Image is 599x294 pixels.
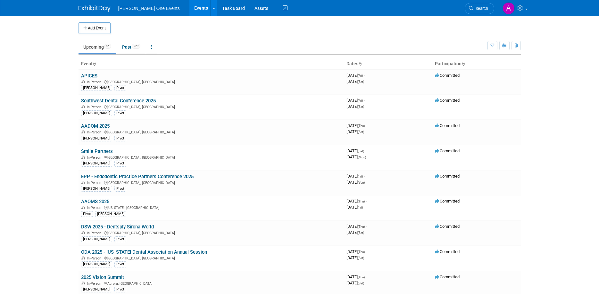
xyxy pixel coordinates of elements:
span: In-Person [87,130,103,134]
span: Committed [435,274,460,279]
span: Committed [435,224,460,229]
div: [GEOGRAPHIC_DATA], [GEOGRAPHIC_DATA] [81,129,341,134]
div: Pivot [114,136,126,141]
span: Committed [435,73,460,78]
span: (Thu) [358,225,365,228]
div: Pivot [114,186,126,192]
span: In-Person [87,206,103,210]
img: ExhibitDay [79,5,111,12]
span: Committed [435,199,460,203]
a: Upcoming46 [79,41,116,53]
span: [DATE] [346,274,367,279]
span: In-Person [87,181,103,185]
div: Pivot [114,236,126,242]
span: (Sat) [358,231,364,234]
span: - [365,148,366,153]
div: [GEOGRAPHIC_DATA], [GEOGRAPHIC_DATA] [81,79,341,84]
span: In-Person [87,155,103,160]
span: [PERSON_NAME] One Events [118,6,180,11]
div: Aurora, [GEOGRAPHIC_DATA] [81,281,341,286]
span: Committed [435,123,460,128]
div: Pivot [114,261,126,267]
a: Search [465,3,494,14]
img: In-Person Event [81,206,85,209]
span: (Sat) [358,130,364,134]
span: (Fri) [358,175,363,178]
span: (Sat) [358,149,364,153]
div: [GEOGRAPHIC_DATA], [GEOGRAPHIC_DATA] [81,155,341,160]
div: Pivot [114,85,126,91]
a: Sort by Participation Type [462,61,465,66]
button: Add Event [79,22,111,34]
div: Pivot [81,211,93,217]
a: EPP - Endodontic Practice Partners Conference 2025 [81,174,194,179]
div: [PERSON_NAME] [81,261,112,267]
span: 46 [104,44,111,49]
img: In-Person Event [81,105,85,108]
div: [GEOGRAPHIC_DATA], [GEOGRAPHIC_DATA] [81,255,341,260]
a: APICES [81,73,97,79]
span: (Mon) [358,155,366,159]
span: (Sat) [358,256,364,260]
span: [DATE] [346,104,364,109]
img: In-Person Event [81,130,85,133]
span: (Thu) [358,200,365,203]
img: In-Person Event [81,256,85,259]
a: 2025 Vision Summit [81,274,124,280]
div: [GEOGRAPHIC_DATA], [GEOGRAPHIC_DATA] [81,230,341,235]
span: [DATE] [346,224,367,229]
span: - [366,249,367,254]
span: (Fri) [358,99,363,102]
span: [DATE] [346,205,363,210]
span: [DATE] [346,199,367,203]
span: [DATE] [346,155,366,159]
span: Search [473,6,488,11]
span: (Sun) [358,181,365,184]
span: 229 [132,44,140,49]
th: Event [79,59,344,69]
div: [PERSON_NAME] [81,161,112,166]
a: Southwest Dental Conference 2025 [81,98,156,104]
span: [DATE] [346,281,364,285]
span: [DATE] [346,79,364,84]
div: Pivot [114,161,126,166]
div: [PERSON_NAME] [81,287,112,292]
div: [GEOGRAPHIC_DATA], [GEOGRAPHIC_DATA] [81,180,341,185]
img: In-Person Event [81,155,85,159]
span: In-Person [87,256,103,260]
a: Past229 [117,41,145,53]
div: [PERSON_NAME] [81,110,112,116]
div: [PERSON_NAME] [95,211,126,217]
span: - [364,98,365,103]
span: In-Person [87,231,103,235]
div: [GEOGRAPHIC_DATA], [GEOGRAPHIC_DATA] [81,104,341,109]
span: [DATE] [346,230,364,235]
a: Sort by Event Name [93,61,96,66]
img: In-Person Event [81,231,85,234]
img: Amanda Bartschi [503,2,515,14]
span: Committed [435,174,460,179]
span: In-Person [87,80,103,84]
span: (Fri) [358,74,363,77]
a: Sort by Start Date [358,61,362,66]
div: [PERSON_NAME] [81,236,112,242]
span: - [364,174,365,179]
span: (Thu) [358,124,365,128]
div: [PERSON_NAME] [81,186,112,192]
div: Pivot [114,110,126,116]
span: (Sat) [358,105,364,108]
span: [DATE] [346,174,365,179]
img: In-Person Event [81,181,85,184]
span: Committed [435,148,460,153]
a: DSW 2025 - Dentsply Sirona World [81,224,154,230]
span: (Thu) [358,275,365,279]
div: [PERSON_NAME] [81,85,112,91]
span: In-Person [87,105,103,109]
span: [DATE] [346,249,367,254]
div: [PERSON_NAME] [81,136,112,141]
div: [US_STATE], [GEOGRAPHIC_DATA] [81,205,341,210]
div: Pivot [114,287,126,292]
span: (Sat) [358,80,364,83]
span: (Thu) [358,250,365,254]
span: [DATE] [346,98,365,103]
